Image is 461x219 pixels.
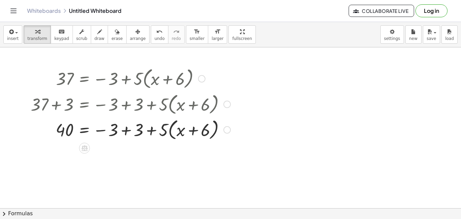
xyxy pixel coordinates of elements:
[58,28,65,36] i: keyboard
[212,36,223,41] span: larger
[228,25,255,44] button: fullscreen
[151,25,168,44] button: undoundo
[172,36,181,41] span: redo
[186,25,208,44] button: format_sizesmaller
[405,25,422,44] button: new
[8,5,19,16] button: Toggle navigation
[423,25,440,44] button: save
[76,36,87,41] span: scrub
[73,25,91,44] button: scrub
[190,36,205,41] span: smaller
[3,25,22,44] button: insert
[108,25,126,44] button: erase
[126,25,150,44] button: arrange
[51,25,73,44] button: keyboardkeypad
[156,28,163,36] i: undo
[232,36,252,41] span: fullscreen
[415,4,448,17] button: Log in
[380,25,404,44] button: settings
[94,36,105,41] span: draw
[354,8,408,14] span: Collaborate Live
[79,143,90,154] div: Apply the same math to both sides of the equation
[173,28,180,36] i: redo
[91,25,108,44] button: draw
[27,36,47,41] span: transform
[384,36,400,41] span: settings
[155,36,165,41] span: undo
[445,36,454,41] span: load
[441,25,458,44] button: load
[27,7,61,14] a: Whiteboards
[54,36,69,41] span: keypad
[194,28,200,36] i: format_size
[409,36,417,41] span: new
[130,36,146,41] span: arrange
[7,36,19,41] span: insert
[168,25,185,44] button: redoredo
[111,36,123,41] span: erase
[24,25,51,44] button: transform
[208,25,227,44] button: format_sizelarger
[427,36,436,41] span: save
[214,28,221,36] i: format_size
[349,5,414,17] button: Collaborate Live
